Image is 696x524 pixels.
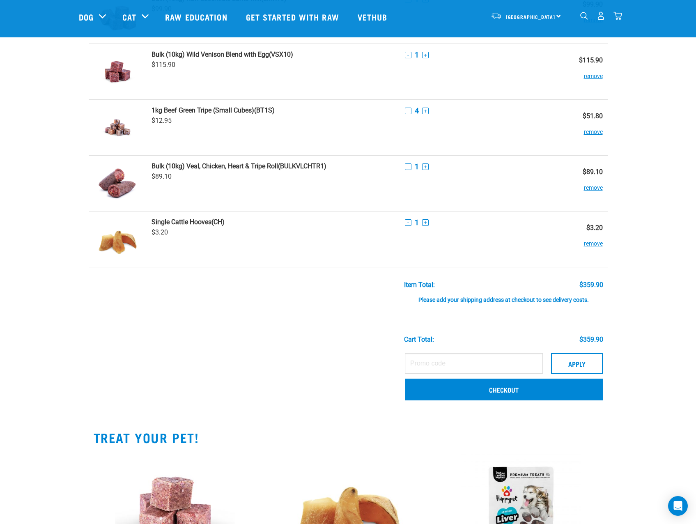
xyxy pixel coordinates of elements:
[152,228,168,236] span: $3.20
[405,379,603,400] a: Checkout
[152,218,211,226] strong: Single Cattle Hooves
[584,120,603,136] button: remove
[152,51,395,58] a: Bulk (10kg) Wild Venison Blend with Egg(VSX10)
[94,430,603,445] h2: TREAT YOUR PET!
[597,11,605,20] img: user.png
[422,52,429,58] button: +
[491,12,502,19] img: van-moving.png
[422,219,429,226] button: +
[415,162,419,171] span: 1
[405,353,543,374] input: Promo code
[668,496,688,516] div: Open Intercom Messenger
[96,218,139,260] img: Cattle Hooves
[551,353,603,374] button: Apply
[556,100,607,156] td: $51.80
[422,163,429,170] button: +
[404,281,435,289] div: Item Total:
[584,232,603,248] button: remove
[96,51,139,93] img: Wild Venison Blend with Egg
[349,0,398,33] a: Vethub
[584,64,603,80] button: remove
[613,11,622,20] img: home-icon@2x.png
[157,0,237,33] a: Raw Education
[152,51,269,58] strong: Bulk (10kg) Wild Venison Blend with Egg
[415,218,419,227] span: 1
[405,108,411,114] button: -
[579,336,603,343] div: $359.90
[415,106,419,115] span: 4
[152,61,175,69] span: $115.90
[506,15,556,18] span: [GEOGRAPHIC_DATA]
[584,176,603,192] button: remove
[556,156,607,211] td: $89.10
[152,106,254,114] strong: 1kg Beef Green Tripe (Small Cubes)
[579,281,603,289] div: $359.90
[152,106,395,114] a: 1kg Beef Green Tripe (Small Cubes)(BT1S)
[404,336,434,343] div: Cart total:
[405,219,411,226] button: -
[152,218,395,226] a: Single Cattle Hooves(CH)
[556,211,607,267] td: $3.20
[152,172,172,180] span: $89.10
[580,12,588,20] img: home-icon-1@2x.png
[96,106,139,149] img: Beef Green Tripe (Small Cubes)
[404,289,603,303] div: Please add your shipping address at checkout to see delivery costs.
[152,162,395,170] a: Bulk (10kg) Veal, Chicken, Heart & Tripe Roll(BULKVLCHTR1)
[79,11,94,23] a: Dog
[152,162,278,170] strong: Bulk (10kg) Veal, Chicken, Heart & Tripe Roll
[556,44,607,100] td: $115.90
[405,52,411,58] button: -
[415,51,419,59] span: 1
[152,117,172,124] span: $12.95
[96,162,139,205] img: Veal, Chicken, Heart & Tripe Roll
[238,0,349,33] a: Get started with Raw
[422,108,429,114] button: +
[122,11,136,23] a: Cat
[405,163,411,170] button: -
